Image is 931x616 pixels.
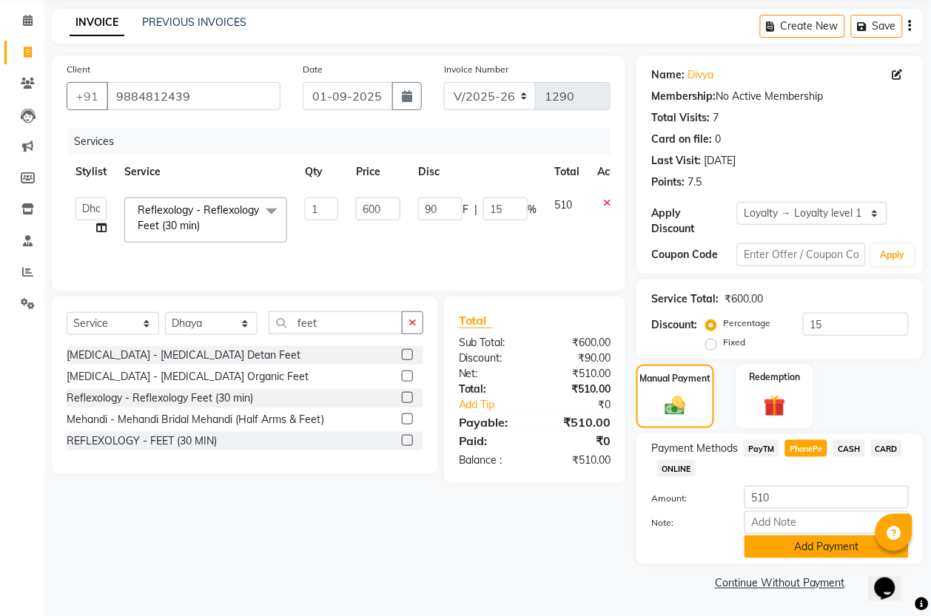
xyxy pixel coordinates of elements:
span: PayTM [744,440,779,457]
span: ONLINE [657,460,696,477]
a: INVOICE [70,10,124,36]
label: Manual Payment [640,372,711,385]
div: ₹510.00 [535,382,622,397]
div: Paid: [448,432,535,450]
div: Mehandi - Mehandi Bridal Mehandi (Half Arms & Feet) [67,412,324,427]
label: Note: [640,516,733,529]
button: Apply [872,244,914,266]
div: Name: [651,67,685,83]
span: CASH [833,440,865,457]
label: Invoice Number [444,63,508,76]
div: Net: [448,366,535,382]
a: Divya [688,67,713,83]
th: Total [545,155,588,189]
label: Amount: [640,492,733,505]
a: PREVIOUS INVOICES [142,16,246,29]
span: Total [459,313,493,328]
div: REFLEXOLOGY - FEET (30 MIN) [67,433,217,449]
input: Add Note [745,511,909,534]
div: Membership: [651,89,716,104]
div: Points: [651,175,685,190]
div: ₹0 [535,432,622,450]
a: x [200,219,206,232]
img: _gift.svg [757,393,793,420]
div: Card on file: [651,132,712,147]
div: Discount: [448,351,535,366]
div: [MEDICAL_DATA] - [MEDICAL_DATA] Detan Feet [67,348,300,363]
input: Amount [745,486,909,509]
div: ₹600.00 [725,291,763,307]
span: % [528,202,537,217]
input: Enter Offer / Coupon Code [737,243,866,266]
div: Coupon Code [651,247,737,263]
div: ₹600.00 [535,335,622,351]
span: 510 [554,198,572,211]
th: Price [347,155,409,189]
span: PhonePe [785,440,827,457]
button: +91 [67,82,108,110]
div: [DATE] [704,153,736,169]
img: _cash.svg [659,394,692,418]
div: Balance : [448,453,535,468]
th: Disc [409,155,545,189]
th: Qty [296,155,347,189]
div: ₹90.00 [535,351,622,366]
div: [MEDICAL_DATA] - [MEDICAL_DATA] Organic Feet [67,369,309,385]
button: Add Payment [745,535,909,558]
button: Save [851,15,903,38]
label: Client [67,63,90,76]
a: Add Tip [448,397,549,413]
div: Service Total: [651,291,719,307]
span: | [474,202,477,217]
iframe: chat widget [869,557,916,601]
label: Percentage [723,317,770,330]
th: Service [115,155,296,189]
div: Reflexology - Reflexology Feet (30 min) [67,390,253,406]
div: Discount: [651,317,697,333]
div: Payable: [448,413,535,431]
div: Services [68,128,622,155]
div: ₹510.00 [535,453,622,468]
div: Apply Discount [651,206,737,237]
label: Redemption [749,370,800,384]
span: F [463,202,468,217]
span: Reflexology - Reflexology Feet (30 min) [138,203,259,232]
div: Sub Total: [448,335,535,351]
div: Total Visits: [651,110,710,126]
div: ₹510.00 [535,413,622,431]
div: No Active Membership [651,89,909,104]
span: Payment Methods [651,441,738,456]
th: Action [588,155,637,189]
div: Last Visit: [651,153,701,169]
input: Search or Scan [269,311,403,334]
th: Stylist [67,155,115,189]
div: ₹0 [549,397,622,413]
div: ₹510.00 [535,366,622,382]
label: Date [303,63,323,76]
div: 7 [713,110,719,126]
a: Continue Without Payment [639,576,921,592]
div: 7.5 [688,175,702,190]
div: 0 [715,132,721,147]
span: CARD [871,440,903,457]
button: Create New [760,15,845,38]
div: Total: [448,382,535,397]
input: Search by Name/Mobile/Email/Code [107,82,280,110]
label: Fixed [723,336,745,349]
